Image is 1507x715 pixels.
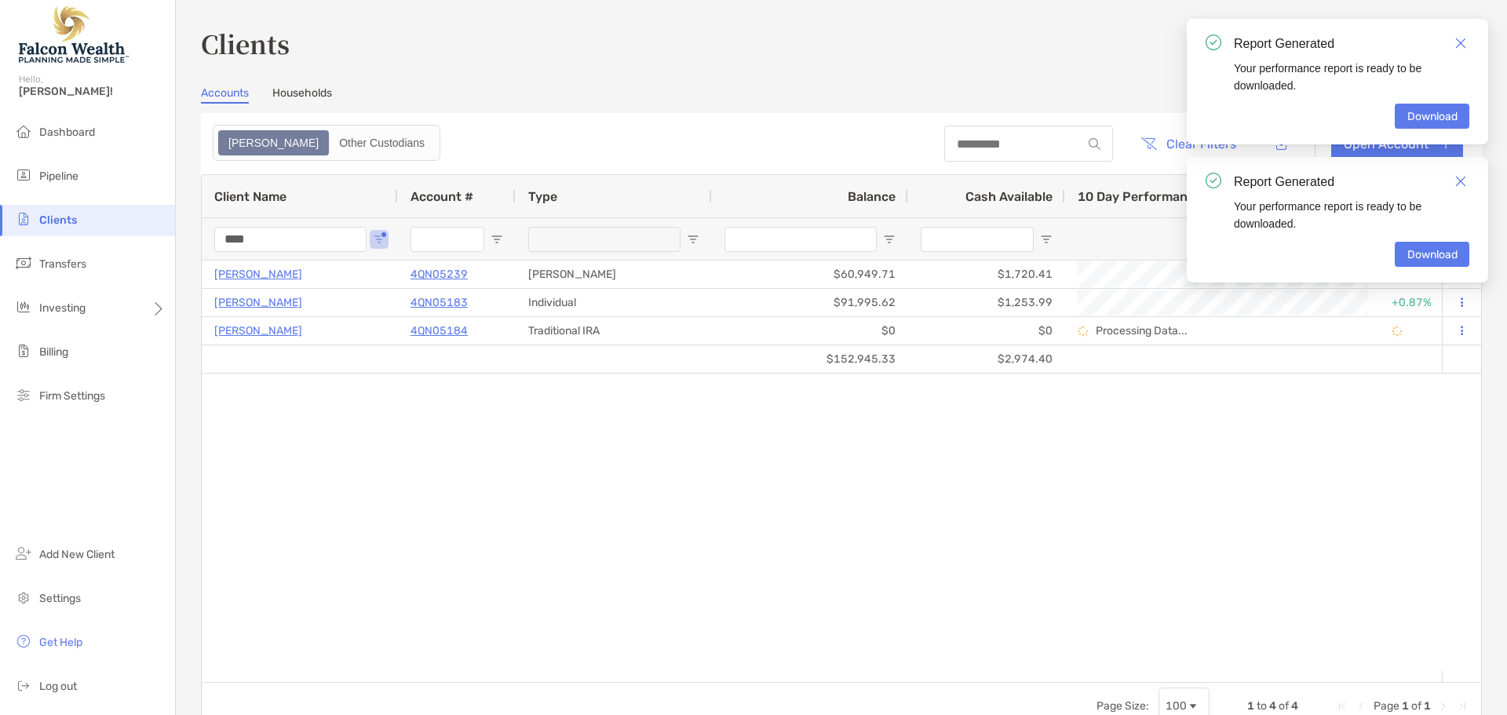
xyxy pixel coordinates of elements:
span: [PERSON_NAME]! [19,85,166,98]
div: Previous Page [1355,700,1367,713]
div: Report Generated [1234,173,1469,192]
img: icon close [1455,38,1466,49]
a: 4QN05184 [411,321,468,341]
a: Households [272,86,332,104]
span: of [1411,699,1421,713]
span: Dashboard [39,126,95,139]
button: Open Filter Menu [1040,233,1053,246]
div: Last Page [1456,700,1469,713]
span: Investing [39,301,86,315]
a: Close [1452,173,1469,190]
span: Pipeline [39,170,78,183]
img: logout icon [14,676,33,695]
div: Traditional IRA [516,317,712,345]
div: [PERSON_NAME] [516,261,712,288]
span: Page [1374,699,1399,713]
div: Next Page [1437,700,1450,713]
div: $60,949.71 [712,261,908,288]
div: $91,995.62 [712,289,908,316]
a: 4QN05239 [411,264,468,284]
span: Account # [411,189,473,204]
img: Falcon Wealth Planning Logo [19,6,129,63]
a: [PERSON_NAME] [214,293,302,312]
span: Get Help [39,636,82,649]
img: pipeline icon [14,166,33,184]
span: Firm Settings [39,389,105,403]
div: Report Generated [1234,35,1469,53]
input: Balance Filter Input [724,227,877,252]
img: billing icon [14,341,33,360]
p: Processing Data... [1096,324,1188,337]
span: 4 [1291,699,1298,713]
div: Other Custodians [330,132,433,154]
div: Individual [516,289,712,316]
img: icon notification [1206,173,1221,188]
button: Clear Filters [1129,126,1248,161]
span: Client Name [214,189,286,204]
button: Open Filter Menu [883,233,896,246]
a: [PERSON_NAME] [214,321,302,341]
img: settings icon [14,588,33,607]
img: investing icon [14,297,33,316]
div: Your performance report is ready to be downloaded. [1234,198,1469,232]
div: segmented control [213,125,440,161]
img: Processing Data icon [1392,326,1403,337]
a: Close [1452,35,1469,52]
span: Settings [39,592,81,605]
span: Add New Client [39,548,115,561]
img: icon notification [1206,35,1221,50]
button: Open Filter Menu [373,233,385,246]
div: $152,945.33 [712,345,908,373]
span: of [1279,699,1289,713]
div: Page Size: [1096,699,1149,713]
img: clients icon [14,210,33,228]
div: Zoe [220,132,327,154]
img: add_new_client icon [14,544,33,563]
img: Processing Data icon [1078,326,1089,337]
span: Clients [39,213,77,227]
div: $0 [712,317,908,345]
span: Cash Available [965,189,1053,204]
div: $0 [908,317,1065,345]
a: Download [1395,242,1469,267]
span: 1 [1247,699,1254,713]
span: Transfers [39,257,86,271]
a: Download [1395,104,1469,129]
img: input icon [1089,138,1100,150]
button: Open Filter Menu [491,233,503,246]
img: transfers icon [14,254,33,272]
button: Open Filter Menu [687,233,699,246]
div: First Page [1336,700,1348,713]
span: 1 [1424,699,1431,713]
div: $1,253.99 [908,289,1065,316]
h3: Clients [201,25,1482,61]
span: Billing [39,345,68,359]
div: Your performance report is ready to be downloaded. [1234,60,1469,94]
span: Type [528,189,557,204]
input: Cash Available Filter Input [921,227,1034,252]
img: firm-settings icon [14,385,33,404]
span: Balance [848,189,896,204]
input: Account # Filter Input [411,227,484,252]
div: +0.87% [1392,290,1461,316]
div: $1,720.41 [908,261,1065,288]
img: dashboard icon [14,122,33,140]
a: 4QN05183 [411,293,468,312]
span: to [1257,699,1267,713]
div: $2,974.40 [908,345,1065,373]
span: Log out [39,680,77,693]
span: 4 [1269,699,1276,713]
input: Client Name Filter Input [214,227,367,252]
img: get-help icon [14,632,33,651]
a: Accounts [201,86,249,104]
span: 1 [1402,699,1409,713]
a: [PERSON_NAME] [214,264,302,284]
img: icon close [1455,176,1466,187]
div: 100 [1166,699,1187,713]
